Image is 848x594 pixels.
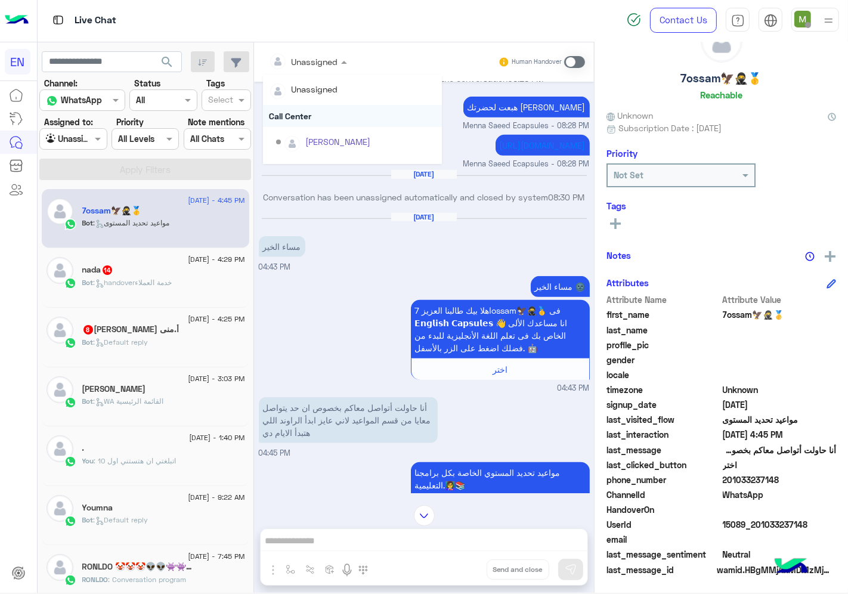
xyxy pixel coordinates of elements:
[606,109,653,122] span: Unknown
[83,325,93,335] span: 8
[500,140,586,150] a: [URL][DOMAIN_NAME]
[723,503,837,516] span: null
[82,515,94,524] span: Bot
[606,200,836,211] h6: Tags
[606,148,637,159] h6: Priority
[39,159,251,180] button: Apply Filters
[764,14,778,27] img: tab
[723,428,837,441] span: 2025-09-01T13:45:14.241Z
[82,397,94,406] span: Bot
[188,254,245,265] span: [DATE] - 4:29 PM
[259,236,305,257] p: 1/9/2025, 4:43 PM
[153,51,182,77] button: search
[64,574,76,586] img: WhatsApp
[507,73,543,83] span: 08:28 PM
[82,562,196,572] h5: RONLDO 🤡🤡🤡👽👽👾👾🎃🎃🏎️
[64,218,76,230] img: WhatsApp
[606,369,720,381] span: locale
[94,338,148,346] span: : Default reply
[487,559,549,580] button: Send and close
[606,277,649,288] h6: Attributes
[726,8,750,33] a: tab
[723,474,837,486] span: 201033237148
[259,191,590,203] p: Conversation has been unassigned automatically and closed by system
[531,276,590,297] p: 1/9/2025, 4:43 PM
[606,428,720,441] span: last_interaction
[606,383,720,396] span: timezone
[606,354,720,366] span: gender
[47,495,73,522] img: defaultAdmin.png
[606,324,720,336] span: last_name
[103,265,112,275] span: 14
[64,397,76,409] img: WhatsApp
[94,397,164,406] span: : WA القائمة الرئيسية
[717,564,836,576] span: wamid.HBgMMjAxMDMzMjM3MTQ4FQIAEhgUM0FBODUyMkNDN0NDQTFFQjlBRUMA
[606,339,720,351] span: profile_pic
[606,293,720,306] span: Attribute Name
[51,13,66,27] img: tab
[512,57,562,67] small: Human Handover
[64,337,76,349] img: WhatsApp
[206,93,233,109] div: Select
[64,515,76,527] img: WhatsApp
[82,206,142,216] h5: 7ossam🦅🥷🥇
[82,443,85,453] h5: .
[723,459,837,471] span: اختر
[825,251,835,262] img: add
[606,250,631,261] h6: Notes
[723,444,837,456] span: أنا حاولت أتواصل معاكم بخصوص ان حد يتواصل معايا من قسم المواعيد لاني عايز ابدأ الراوند اللي هتبدأ...
[82,278,94,287] span: Bot
[606,518,720,531] span: UserId
[606,488,720,501] span: ChannelId
[47,317,73,344] img: defaultAdmin.png
[188,195,245,206] span: [DATE] - 4:45 PM
[493,364,507,375] span: اختر
[723,293,837,306] span: Attribute Value
[82,575,109,584] span: RONLDO
[47,435,73,462] img: defaultAdmin.png
[206,77,225,89] label: Tags
[189,432,245,443] span: [DATE] - 1:40 PM
[723,398,837,411] span: 2024-02-27T17:44:57.81Z
[606,533,720,546] span: email
[47,198,73,225] img: defaultAdmin.png
[627,13,641,27] img: spinner
[82,265,113,275] h5: nada
[94,515,148,524] span: : Default reply
[723,308,837,321] span: 7ossam🦅🥷🥇
[391,170,457,178] h6: [DATE]
[723,548,837,561] span: 0
[160,55,174,69] span: search
[263,105,442,127] div: Call Center
[681,72,762,85] h5: 7ossam🦅🥷🥇
[47,554,73,581] img: defaultAdmin.png
[731,14,745,27] img: tab
[558,383,590,394] span: 04:43 PM
[821,13,836,28] img: profile
[770,546,812,588] img: hulul-logo.png
[259,397,438,443] p: 1/9/2025, 4:45 PM
[549,192,585,202] span: 08:30 PM
[134,77,160,89] label: Status
[606,564,714,576] span: last_message_id
[723,533,837,546] span: null
[188,314,245,324] span: [DATE] - 4:25 PM
[606,413,720,426] span: last_visited_flow
[259,448,291,457] span: 04:45 PM
[805,252,815,261] img: notes
[305,135,370,148] div: [PERSON_NAME]
[82,324,179,335] h5: أ.منى محمد عثمان
[463,159,590,170] span: Menna Saeed Ecapsules - 08:28 PM
[794,11,811,27] img: userImage
[606,444,720,456] span: last_message
[606,474,720,486] span: phone_number
[496,135,590,156] p: 14/6/2025, 8:28 PM
[94,218,170,227] span: : مواعيد تحديد المستوى
[606,398,720,411] span: signup_date
[463,120,590,132] span: Menna Saeed Ecapsules - 08:28 PM
[82,218,94,227] span: Bot
[723,518,837,531] span: 15089_201033237148
[47,376,73,403] img: defaultAdmin.png
[94,456,177,465] span: اتبلغتي ان هتستني اول 10
[64,277,76,289] img: WhatsApp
